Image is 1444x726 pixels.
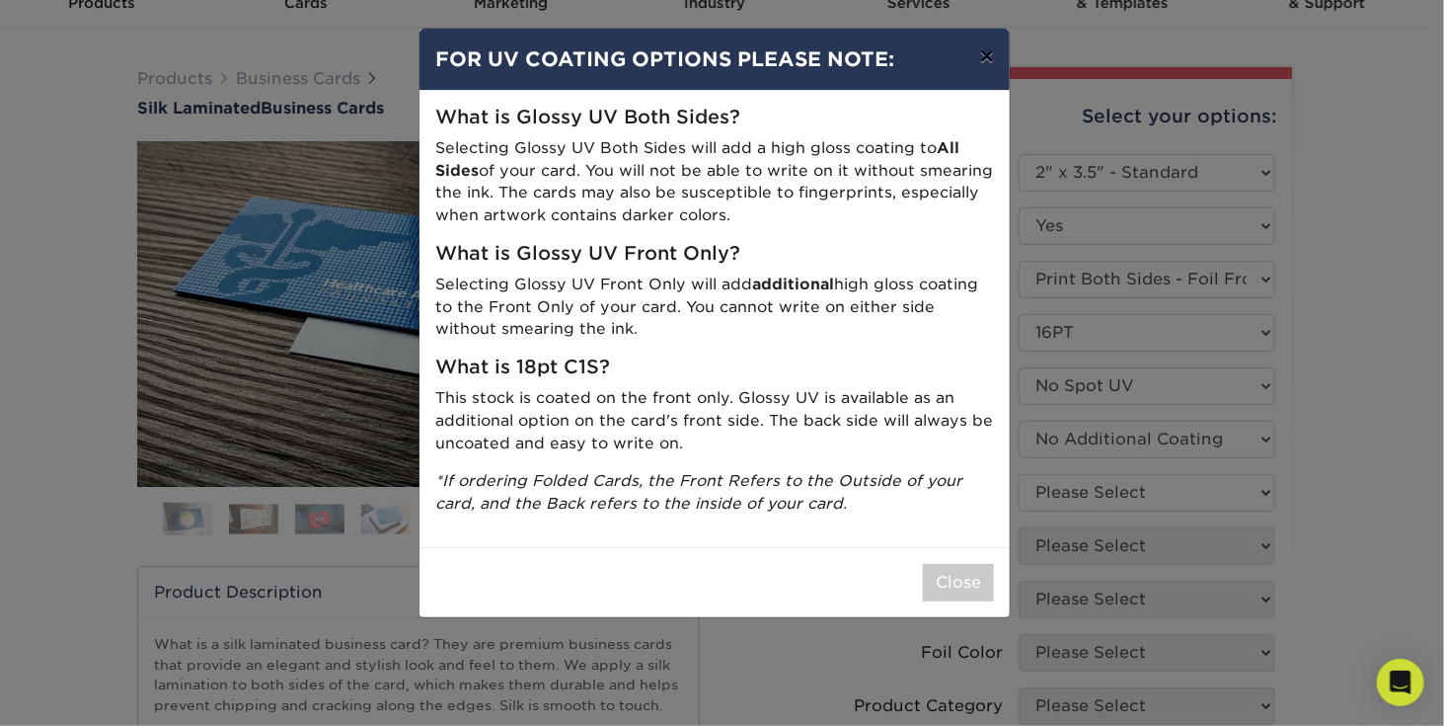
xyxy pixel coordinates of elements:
[752,275,834,293] strong: additional
[964,29,1010,84] button: ×
[435,387,994,454] p: This stock is coated on the front only. Glossy UV is available as an additional option on the car...
[1377,659,1424,706] div: Open Intercom Messenger
[435,274,994,341] p: Selecting Glossy UV Front Only will add high gloss coating to the Front Only of your card. You ca...
[435,357,994,379] h5: What is 18pt C1S?
[435,107,994,129] h5: What is Glossy UV Both Sides?
[435,137,994,227] p: Selecting Glossy UV Both Sides will add a high gloss coating to of your card. You will not be abl...
[435,44,994,74] h4: FOR UV COATING OPTIONS PLEASE NOTE:
[435,471,962,513] i: *If ordering Folded Cards, the Front Refers to the Outside of your card, and the Back refers to t...
[435,138,959,180] strong: All Sides
[435,243,994,266] h5: What is Glossy UV Front Only?
[923,564,994,602] button: Close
